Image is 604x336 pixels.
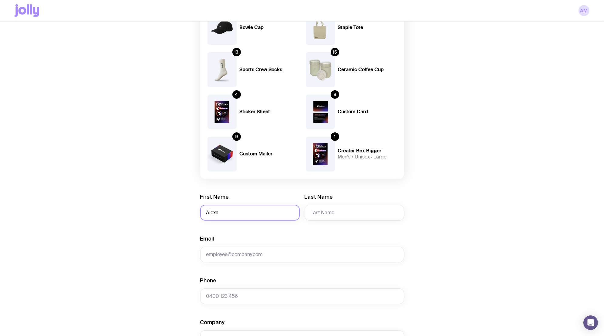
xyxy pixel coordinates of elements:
[232,132,241,141] div: 9
[579,5,589,16] a: AM
[331,132,339,141] div: 1
[305,193,333,201] label: Last Name
[200,288,404,304] input: 0400 123 456
[200,277,217,284] label: Phone
[331,48,339,56] div: 15
[338,25,397,31] h4: Staple Tote
[232,48,241,56] div: 13
[338,67,397,73] h4: Ceramic Coffee Cup
[240,109,299,115] h4: Sticker Sheet
[232,90,241,99] div: 4
[583,315,598,330] div: Open Intercom Messenger
[240,151,299,157] h4: Custom Mailer
[305,205,404,221] input: Last Name
[338,109,397,115] h4: Custom Card
[338,148,397,154] h4: Creator Box Bigger
[240,67,299,73] h4: Sports Crew Socks
[200,193,229,201] label: First Name
[200,235,214,242] label: Email
[200,205,300,221] input: First Name
[338,154,397,160] h5: Men’s / Unisex · Large
[200,247,404,262] input: employee@company.com
[331,90,339,99] div: 9
[240,25,299,31] h4: Bowie Cap
[200,319,225,326] label: Company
